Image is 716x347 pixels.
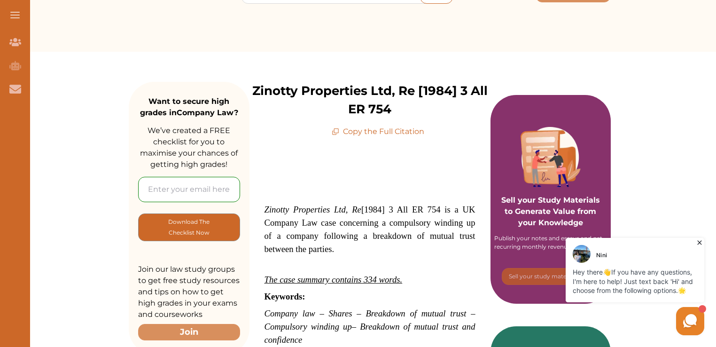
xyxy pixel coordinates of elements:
[138,213,240,241] button: [object Object]
[490,236,707,338] iframe: HelpCrunch
[249,82,490,118] p: Zinotty Properties Ltd, Re [1984] 3 All ER 754
[265,275,403,284] em: The case summary contains 334 words.
[521,127,581,187] img: Purple card image
[265,292,305,301] span: Keywords:
[138,324,240,340] button: Join
[500,168,602,229] p: Sell your Study Materials to Generate Value from your Knowledge
[265,322,475,345] span: – Breakdown of mutual trust and confidence
[319,308,475,318] span: – Shares – Breakdown of mutual trust –
[138,264,240,320] p: Join our law study groups to get free study resources and tips on how to get high grades in your ...
[138,177,240,202] input: Enter your email here
[140,97,238,117] strong: Want to secure high grades in Company Law ?
[332,126,424,137] p: Copy the Full Citation
[265,322,352,331] span: Compulsory winding up
[157,216,221,238] p: Download The Checklist Now
[265,205,361,214] em: Zinotty Properties Ltd, Re
[140,126,238,169] span: We’ve created a FREE checklist for you to maximise your chances of getting high grades!
[265,308,315,318] span: Company law
[494,234,607,251] div: Publish your notes and essays and get recurring monthly revenues
[265,205,475,254] span: [1984] 3 All ER 754 is a UK Company Law case concerning a compulsory winding up of a company foll...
